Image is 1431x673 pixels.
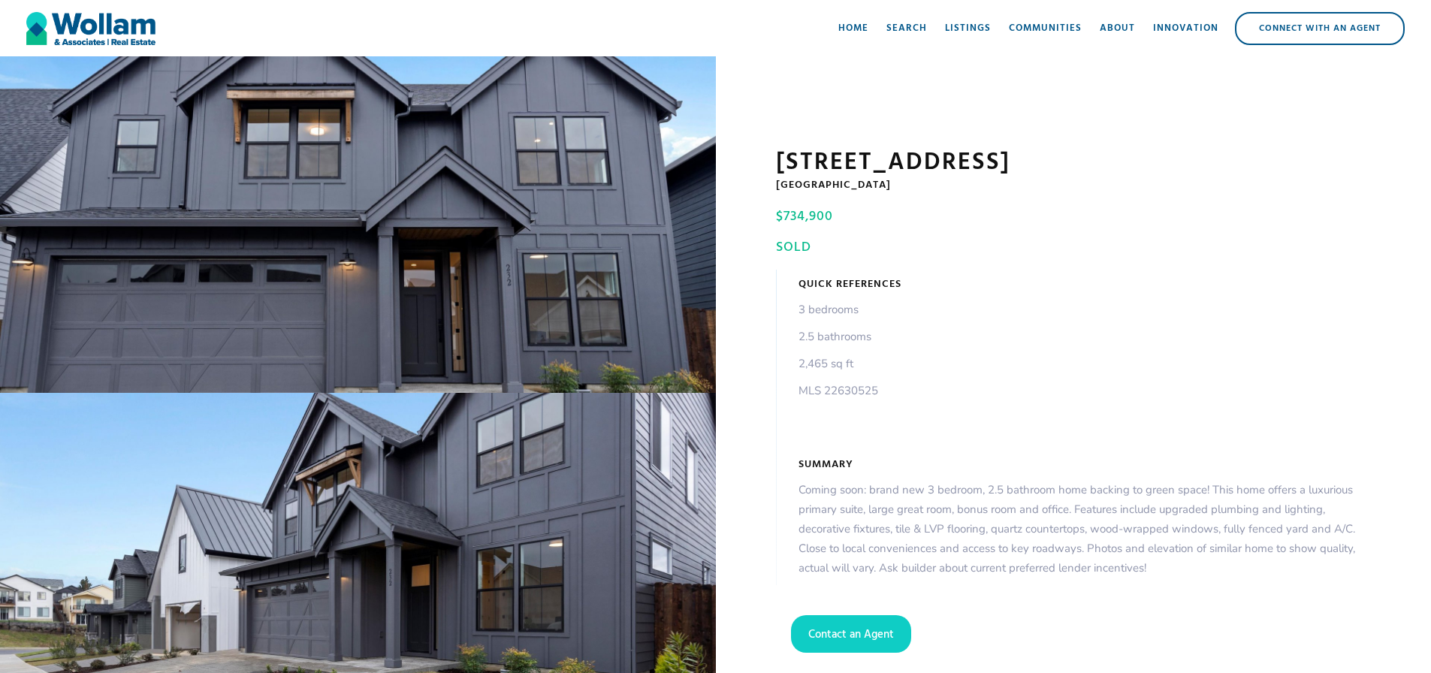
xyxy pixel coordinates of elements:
a: About [1091,6,1144,51]
p: MLS 22630525 [799,381,878,400]
a: Connect with an Agent [1235,12,1405,45]
div: Contact an Agent [808,627,894,642]
p: 2,465 sq ft [799,354,878,373]
p: ‍ [799,408,878,427]
div: Innovation [1153,21,1218,36]
div: Communities [1009,21,1082,36]
div: Listings [945,21,991,36]
div: Connect with an Agent [1236,14,1403,44]
h1: [STREET_ADDRESS] [776,148,1372,178]
p: 3 bedrooms [799,300,878,319]
a: Contact an Agent [791,615,911,653]
h6: Sold [776,241,1368,255]
a: Listings [936,6,1000,51]
h5: Summary [799,457,853,472]
h5: Quick References [799,277,901,292]
div: Home [838,21,868,36]
a: Search [877,6,936,51]
a: Communities [1000,6,1091,51]
p: 2.5 bathrooms [799,327,878,346]
a: Home [829,6,877,51]
h5: [GEOGRAPHIC_DATA] [776,178,1372,193]
div: About [1100,21,1135,36]
h4: $734,900 [776,208,1368,226]
div: Search [886,21,927,36]
a: Innovation [1144,6,1227,51]
a: home [26,6,155,51]
p: Coming soon: brand new 3 bedroom, 2.5 bathroom home backing to green space! This home offers a lu... [799,480,1372,578]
